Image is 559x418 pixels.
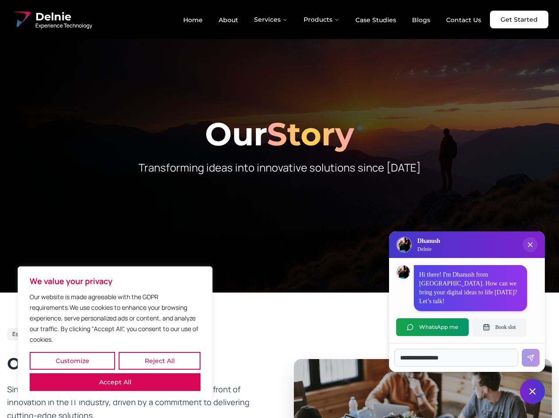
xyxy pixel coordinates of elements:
p: Hi there! I'm Dhanush from [GEOGRAPHIC_DATA]. How can we bring your digital ideas to life [DATE]?... [419,270,522,306]
button: Book slot [472,318,526,336]
p: Our website is made agreeable with the GDPR requirements.We use cookies to enhance your browsing ... [30,292,200,345]
a: Case Studies [348,12,403,27]
button: Customize [30,352,115,370]
span: Est. 2017 [12,331,34,338]
button: Services [247,11,295,28]
img: Delnie Logo [397,238,411,252]
nav: Main [176,11,488,28]
h2: Our Journey [7,355,266,372]
h3: Dhanush [417,237,440,246]
img: Dhanush [397,266,410,279]
span: Delnie [35,10,92,24]
button: Close chat [520,379,545,404]
h1: Our [7,118,552,150]
p: Transforming ideas into innovative solutions since [DATE] [110,160,450,175]
a: Get Started [490,11,548,28]
a: Blogs [405,12,437,27]
img: Delnie Logo [11,9,32,30]
a: Delnie Logo Full [11,9,92,30]
a: Contact Us [439,12,488,27]
p: Delnie [417,246,440,253]
button: Products [297,11,347,28]
p: We value your privacy [30,276,200,286]
a: About [212,12,245,27]
a: Home [176,12,210,27]
button: WhatsApp me [396,318,469,336]
button: Reject All [119,352,200,370]
span: Experience Technology [35,22,92,29]
span: Story [267,114,354,153]
button: Close chat popup [523,237,538,252]
button: Accept All [30,373,200,391]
